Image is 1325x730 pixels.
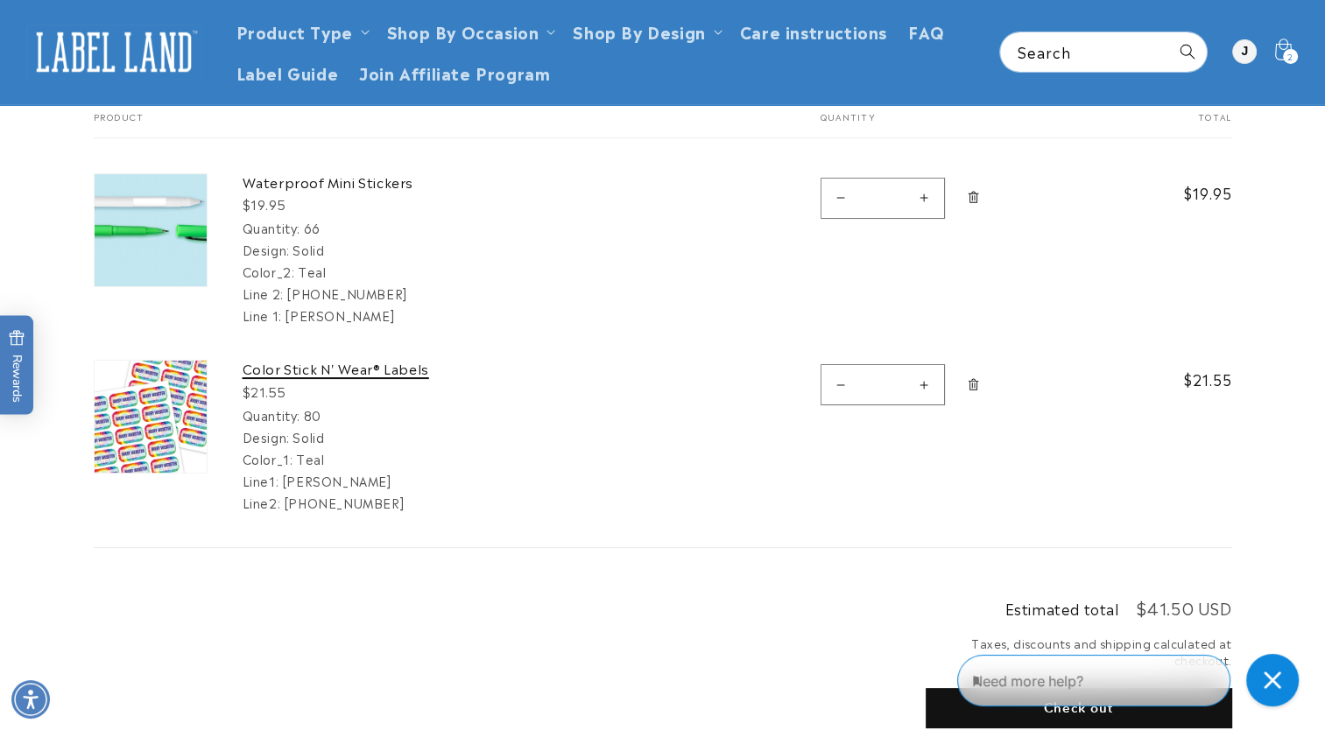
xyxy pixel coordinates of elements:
[958,360,989,409] a: Remove Color Stick N&#39; Wear® Labels - 80
[1138,182,1231,203] span: $19.95
[861,364,905,405] input: Quantity for Color Stick N&#39; Wear® Labels
[94,111,777,138] th: Product
[1103,111,1231,138] th: Total
[243,494,281,511] dt: Line2:
[236,19,353,43] a: Product Type
[243,263,295,280] dt: Color_2:
[243,472,279,489] dt: Line1:
[243,450,293,467] dt: Color_1:
[94,138,208,326] a: cart
[562,11,729,52] summary: Shop By Design
[95,361,207,473] img: Color Stick N' Wear® Labels - Label Land
[359,62,550,82] span: Join Affiliate Program
[226,52,349,93] a: Label Guide
[236,62,339,82] span: Label Guide
[926,688,1232,728] button: Check out
[573,19,705,43] a: Shop By Design
[292,428,324,446] dd: Solid
[95,174,207,286] img: White design mini rectangle name label applied to a pen
[304,406,321,424] dd: 80
[243,241,290,258] dt: Design:
[243,406,300,424] dt: Quantity:
[284,494,404,511] dd: [PHONE_NUMBER]
[1005,601,1119,615] h2: Estimated total
[1168,32,1207,71] button: Search
[1287,49,1293,64] span: 2
[26,25,201,79] img: Label Land
[387,21,539,41] span: Shop By Occasion
[304,219,321,236] dd: 66
[349,52,560,93] a: Join Affiliate Program
[286,284,406,302] dd: [PHONE_NUMBER]
[243,383,505,401] div: $21.55
[1138,369,1231,390] span: $21.55
[243,360,505,377] a: Color Stick N' Wear® Labels
[11,680,50,719] div: Accessibility Menu
[243,306,282,324] dt: Line 1:
[285,306,394,324] dd: [PERSON_NAME]
[243,284,284,302] dt: Line 2:
[9,330,25,403] span: Rewards
[729,11,898,52] a: Care instructions
[226,11,377,52] summary: Product Type
[1137,600,1232,615] p: $41.50 USD
[377,11,563,52] summary: Shop By Occasion
[861,178,905,219] input: Quantity for Waterproof Mini Stickers
[958,173,989,222] a: Remove Waterproof Mini Stickers - 66
[292,241,324,258] dd: Solid
[282,472,391,489] dd: [PERSON_NAME]
[243,219,300,236] dt: Quantity:
[740,21,887,41] span: Care instructions
[243,173,505,191] a: Waterproof Mini Stickers
[296,450,324,467] dd: Teal
[926,635,1232,669] small: Taxes, discounts and shipping calculated at checkout.
[957,648,1307,712] iframe: Gorgias Floating Chat
[20,18,208,86] a: Label Land
[777,111,1104,138] th: Quantity
[94,325,208,512] a: cart
[298,263,326,280] dd: Teal
[243,428,290,446] dt: Design:
[908,21,945,41] span: FAQ
[898,11,955,52] a: FAQ
[243,195,505,214] div: $19.95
